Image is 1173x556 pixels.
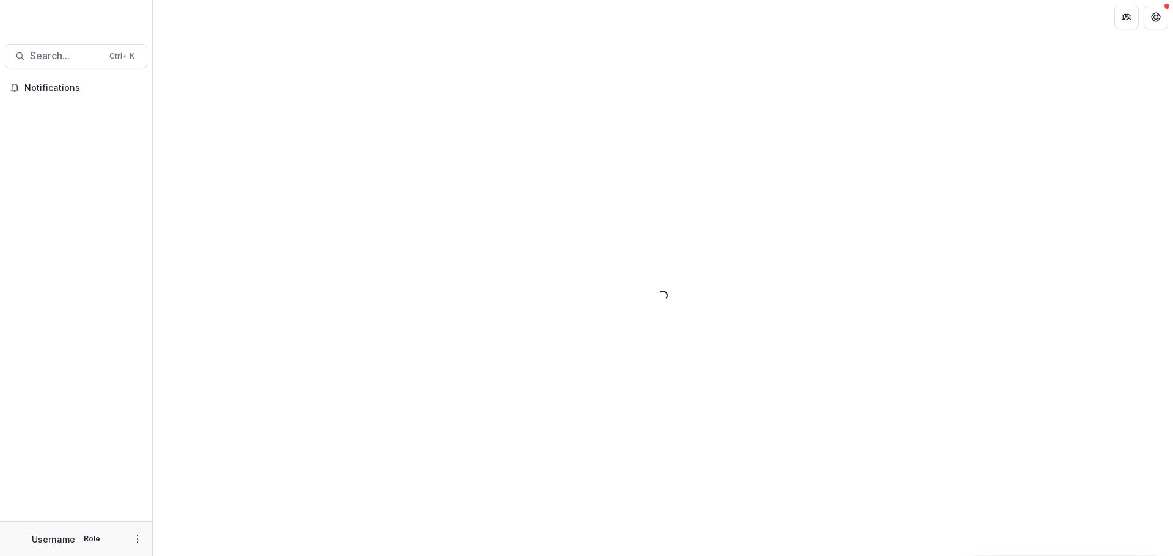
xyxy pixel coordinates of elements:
p: Role [80,533,104,544]
button: Search... [5,44,147,68]
button: Partners [1114,5,1139,29]
span: Notifications [24,83,142,93]
button: Get Help [1144,5,1168,29]
div: Ctrl + K [107,49,137,63]
span: Search... [30,50,102,62]
button: More [130,532,145,546]
p: Username [32,533,75,546]
button: Notifications [5,78,147,98]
